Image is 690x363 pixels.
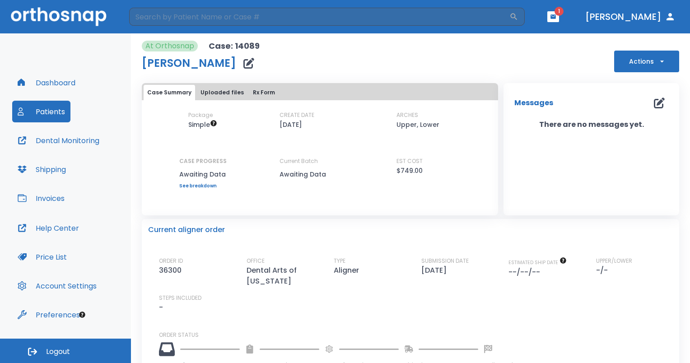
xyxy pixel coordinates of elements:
[144,85,195,100] button: Case Summary
[280,119,302,130] p: [DATE]
[421,257,469,265] p: SUBMISSION DATE
[145,41,194,51] p: At Orthosnap
[179,183,227,189] a: See breakdown
[12,187,70,209] button: Invoices
[247,257,265,265] p: OFFICE
[159,294,201,302] p: STEPS INCLUDED
[12,130,105,151] button: Dental Monitoring
[508,267,544,278] p: --/--/--
[280,111,314,119] p: CREATE DATE
[209,41,260,51] p: Case: 14089
[334,257,345,265] p: TYPE
[508,259,567,266] span: The date will be available after approving treatment plan
[144,85,496,100] div: tabs
[179,169,227,180] p: Awaiting Data
[596,265,611,276] p: -/-
[179,157,227,165] p: CASE PROGRESS
[78,311,86,319] div: Tooltip anchor
[396,119,439,130] p: Upper, Lower
[12,158,71,180] button: Shipping
[249,85,279,100] button: Rx Form
[247,265,323,287] p: Dental Arts of [US_STATE]
[514,98,553,108] p: Messages
[159,257,183,265] p: ORDER ID
[148,224,225,235] p: Current aligner order
[280,157,361,165] p: Current Batch
[188,120,217,129] span: Up to 10 steps (20 aligners)
[142,58,236,69] h1: [PERSON_NAME]
[421,265,450,276] p: [DATE]
[280,169,361,180] p: Awaiting Data
[334,265,363,276] p: Aligner
[197,85,247,100] button: Uploaded files
[46,347,70,357] span: Logout
[159,302,163,313] p: -
[12,246,72,268] button: Price List
[504,119,679,130] p: There are no messages yet.
[159,331,673,339] p: ORDER STATUS
[582,9,679,25] button: [PERSON_NAME]
[614,51,679,72] button: Actions
[396,165,423,176] p: $749.00
[12,72,81,93] button: Dashboard
[12,275,102,297] button: Account Settings
[396,157,423,165] p: EST COST
[12,304,85,326] button: Preferences
[396,111,418,119] p: ARCHES
[159,265,185,276] p: 36300
[12,217,84,239] button: Help Center
[596,257,632,265] p: UPPER/LOWER
[12,101,70,122] button: Patients
[11,7,107,26] img: Orthosnap
[129,8,509,26] input: Search by Patient Name or Case #
[188,111,213,119] p: Package
[555,7,564,16] span: 1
